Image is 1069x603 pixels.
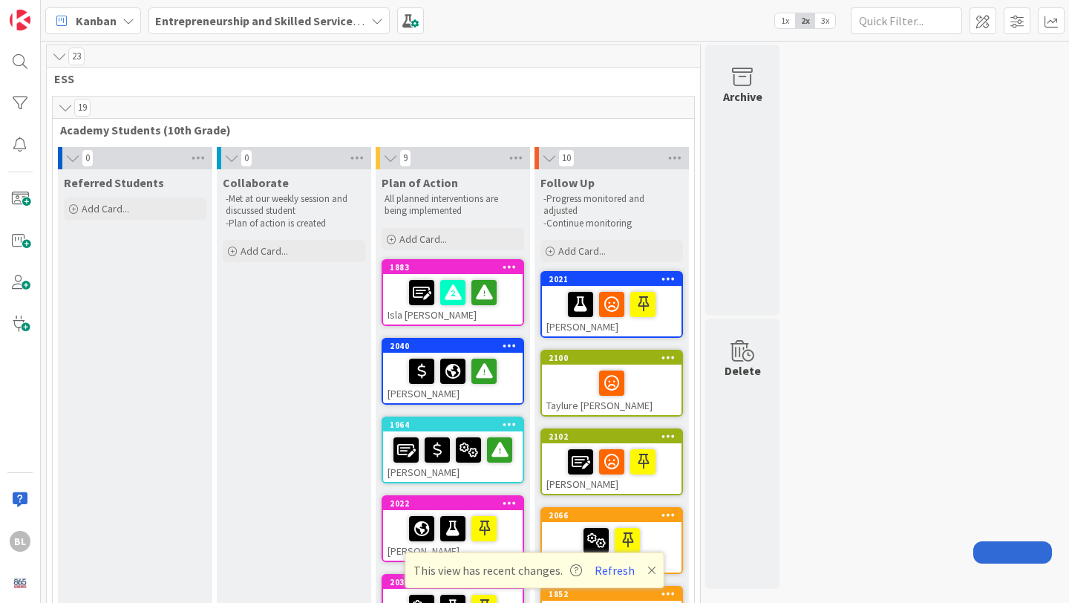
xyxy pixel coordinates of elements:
[399,149,411,167] span: 9
[542,587,681,601] div: 1852
[815,13,835,28] span: 3x
[542,351,681,365] div: 2100
[542,522,681,573] div: [PERSON_NAME]
[68,48,85,65] span: 23
[383,497,523,561] div: 2022[PERSON_NAME]
[542,365,681,415] div: Taylure [PERSON_NAME]
[549,353,681,363] div: 2100
[10,531,30,552] div: BL
[74,99,91,117] span: 19
[558,149,575,167] span: 10
[413,561,582,579] span: This view has recent changes.
[725,362,761,379] div: Delete
[383,353,523,403] div: [PERSON_NAME]
[155,13,518,28] b: Entrepreneurship and Skilled Services Interventions - [DATE]-[DATE]
[390,262,523,273] div: 1883
[542,273,681,336] div: 2021[PERSON_NAME]
[542,351,681,415] div: 2100Taylure [PERSON_NAME]
[383,510,523,561] div: [PERSON_NAME]
[226,218,362,229] p: -Plan of action is created
[383,261,523,325] div: 1883Isla [PERSON_NAME]
[383,274,523,325] div: Isla [PERSON_NAME]
[390,498,523,509] div: 2022
[76,12,117,30] span: Kanban
[549,431,681,442] div: 2102
[385,193,521,218] p: All planned interventions are being implemented
[241,149,252,167] span: 0
[543,193,680,218] p: -Progress monitored and adjusted
[383,431,523,482] div: [PERSON_NAME]
[383,418,523,482] div: 1964[PERSON_NAME]
[383,418,523,431] div: 1964
[549,510,681,521] div: 2066
[223,175,289,190] span: Collaborate
[226,193,362,218] p: -Met at our weekly session and discussed student
[54,71,681,86] span: ESS
[589,561,640,580] button: Refresh
[64,175,164,190] span: Referred Students
[851,7,962,34] input: Quick Filter...
[82,149,94,167] span: 0
[390,420,523,430] div: 1964
[542,430,681,443] div: 2102
[542,509,681,573] div: 2066[PERSON_NAME]
[543,218,680,229] p: -Continue monitoring
[795,13,815,28] span: 2x
[82,202,129,215] span: Add Card...
[558,244,606,258] span: Add Card...
[540,175,595,190] span: Follow Up
[10,10,30,30] img: Visit kanbanzone.com
[383,497,523,510] div: 2022
[383,576,523,589] div: 2038
[241,244,288,258] span: Add Card...
[383,261,523,274] div: 1883
[542,273,681,286] div: 2021
[399,232,447,246] span: Add Card...
[382,175,458,190] span: Plan of Action
[383,339,523,403] div: 2040[PERSON_NAME]
[542,430,681,494] div: 2102[PERSON_NAME]
[542,443,681,494] div: [PERSON_NAME]
[549,589,681,599] div: 1852
[542,509,681,522] div: 2066
[383,339,523,353] div: 2040
[390,577,523,587] div: 2038
[60,123,676,137] span: Academy Students (10th Grade)
[723,88,762,105] div: Archive
[542,286,681,336] div: [PERSON_NAME]
[10,573,30,593] img: avatar
[390,341,523,351] div: 2040
[775,13,795,28] span: 1x
[549,274,681,284] div: 2021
